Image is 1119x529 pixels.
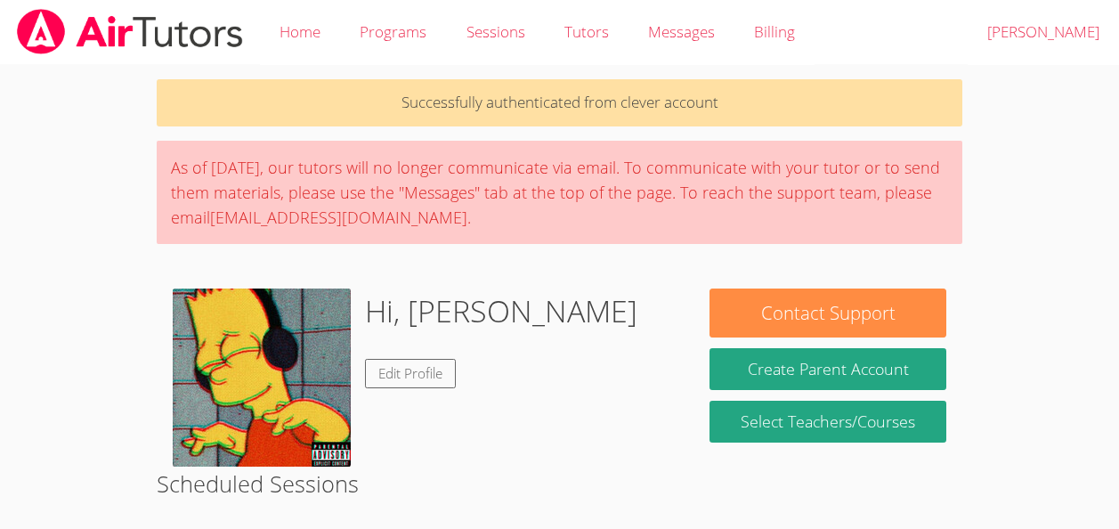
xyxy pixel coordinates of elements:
span: Messages [648,21,715,42]
img: airtutors_banner-c4298cdbf04f3fff15de1276eac7730deb9818008684d7c2e4769d2f7ddbe033.png [15,9,245,54]
div: As of [DATE], our tutors will no longer communicate via email. To communicate with your tutor or ... [157,141,962,244]
h2: Scheduled Sessions [157,467,962,501]
h1: Hi, [PERSON_NAME] [365,289,637,334]
button: Create Parent Account [710,348,945,390]
img: ab67616d00001e0241a05491b02cb2f0b841068f.jfif [173,289,351,467]
a: Edit Profile [365,359,456,388]
p: Successfully authenticated from clever account [157,79,962,126]
a: Select Teachers/Courses [710,401,945,443]
button: Contact Support [710,289,945,338]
